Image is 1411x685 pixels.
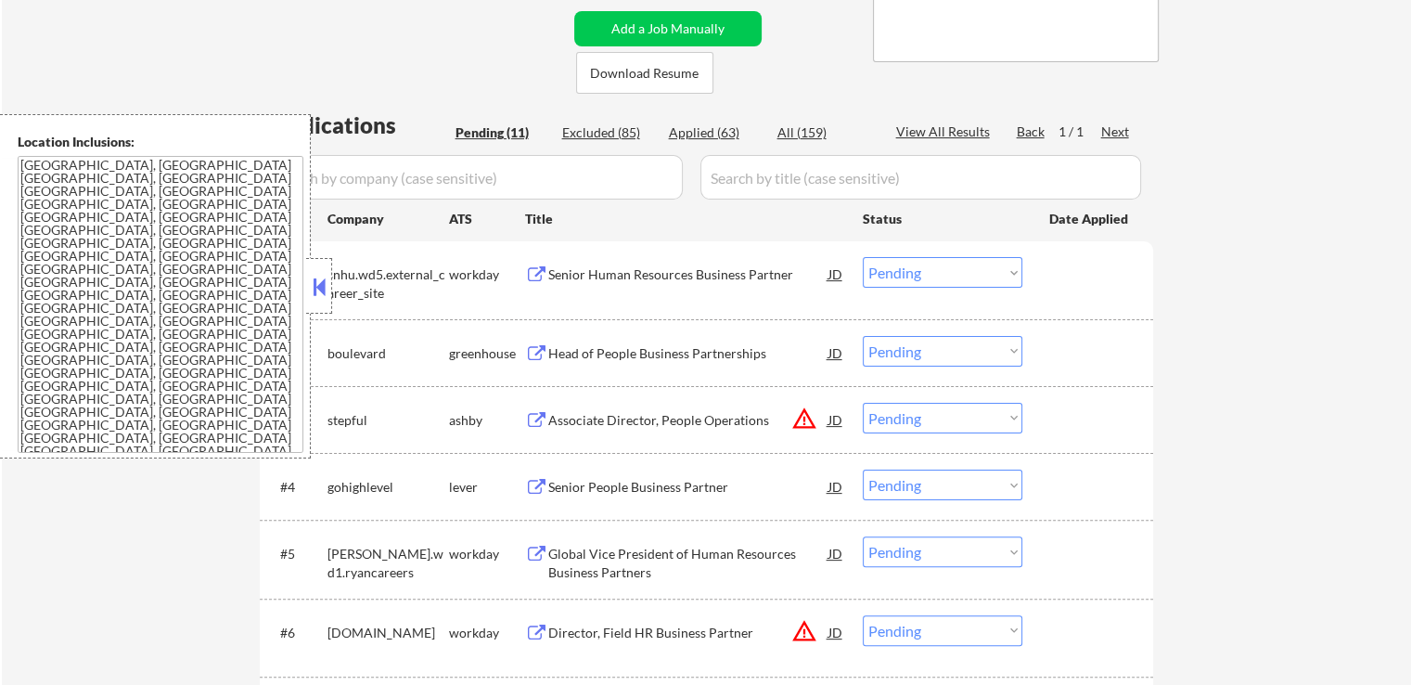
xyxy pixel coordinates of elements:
[574,11,762,46] button: Add a Job Manually
[327,545,449,581] div: [PERSON_NAME].wd1.ryancareers
[827,470,845,503] div: JD
[548,478,828,497] div: Senior People Business Partner
[548,624,828,642] div: Director, Field HR Business Partner
[449,265,525,284] div: workday
[700,155,1141,200] input: Search by title (case sensitive)
[827,336,845,369] div: JD
[327,344,449,363] div: boulevard
[777,123,870,142] div: All (159)
[449,478,525,497] div: lever
[562,123,655,142] div: Excluded (85)
[280,478,313,497] div: #4
[455,123,548,142] div: Pending (11)
[1049,210,1131,228] div: Date Applied
[548,411,828,430] div: Associate Director, People Operations
[548,265,828,284] div: Senior Human Resources Business Partner
[791,618,817,644] button: warning_amber
[669,123,762,142] div: Applied (63)
[548,344,828,363] div: Head of People Business Partnerships
[827,536,845,570] div: JD
[265,114,449,136] div: Applications
[327,624,449,642] div: [DOMAIN_NAME]
[280,624,313,642] div: #6
[827,403,845,436] div: JD
[896,123,995,141] div: View All Results
[280,545,313,563] div: #5
[265,155,683,200] input: Search by company (case sensitive)
[449,411,525,430] div: ashby
[18,133,303,151] div: Location Inclusions:
[863,201,1022,235] div: Status
[449,624,525,642] div: workday
[327,265,449,302] div: snhu.wd5.external_career_site
[327,210,449,228] div: Company
[576,52,713,94] button: Download Resume
[449,210,525,228] div: ATS
[1101,123,1131,141] div: Next
[1058,123,1101,141] div: 1 / 1
[327,478,449,497] div: gohighlevel
[548,545,828,581] div: Global Vice President of Human Resources Business Partners
[449,344,525,363] div: greenhouse
[791,406,817,432] button: warning_amber
[327,411,449,430] div: stepful
[827,615,845,649] div: JD
[827,257,845,291] div: JD
[525,210,845,228] div: Title
[1017,123,1046,141] div: Back
[449,545,525,563] div: workday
